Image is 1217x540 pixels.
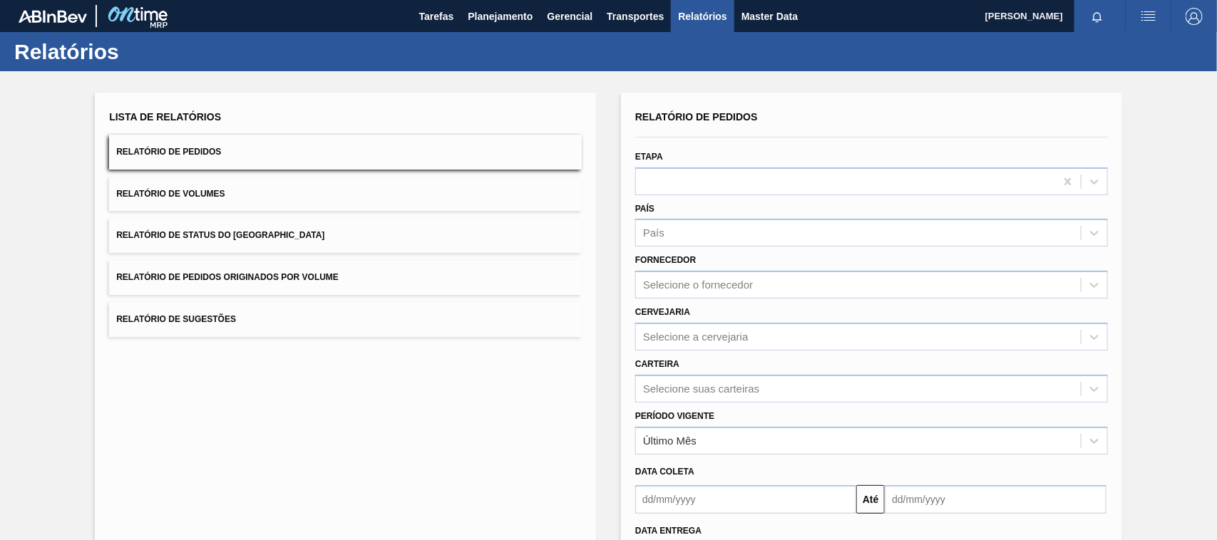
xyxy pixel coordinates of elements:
[1140,8,1157,25] img: userActions
[856,485,885,514] button: Até
[109,177,582,212] button: Relatório de Volumes
[635,152,663,162] label: Etapa
[109,218,582,253] button: Relatório de Status do [GEOGRAPHIC_DATA]
[116,147,221,157] span: Relatório de Pedidos
[635,111,758,123] span: Relatório de Pedidos
[643,279,753,291] div: Selecione o fornecedor
[885,485,1106,514] input: dd/mm/yyyy
[635,485,856,514] input: dd/mm/yyyy
[635,411,714,421] label: Período Vigente
[635,526,702,536] span: Data entrega
[19,10,87,23] img: TNhmsLtSVTkK8tSr43FrP2fwEKptu5GPRR3wAAAABJRU5ErkJggg==
[116,272,339,282] span: Relatório de Pedidos Originados por Volume
[643,331,749,343] div: Selecione a cervejaria
[116,230,324,240] span: Relatório de Status do [GEOGRAPHIC_DATA]
[643,435,697,447] div: Último Mês
[116,189,225,199] span: Relatório de Volumes
[109,135,582,170] button: Relatório de Pedidos
[1186,8,1203,25] img: Logout
[14,43,267,60] h1: Relatórios
[678,8,726,25] span: Relatórios
[116,314,236,324] span: Relatório de Sugestões
[109,302,582,337] button: Relatório de Sugestões
[548,8,593,25] span: Gerencial
[109,111,221,123] span: Lista de Relatórios
[635,467,694,477] span: Data coleta
[643,383,759,395] div: Selecione suas carteiras
[635,204,654,214] label: País
[741,8,798,25] span: Master Data
[468,8,533,25] span: Planejamento
[635,307,690,317] label: Cervejaria
[635,255,696,265] label: Fornecedor
[419,8,454,25] span: Tarefas
[607,8,664,25] span: Transportes
[109,260,582,295] button: Relatório de Pedidos Originados por Volume
[643,227,664,239] div: País
[635,359,679,369] label: Carteira
[1074,6,1120,26] button: Notificações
